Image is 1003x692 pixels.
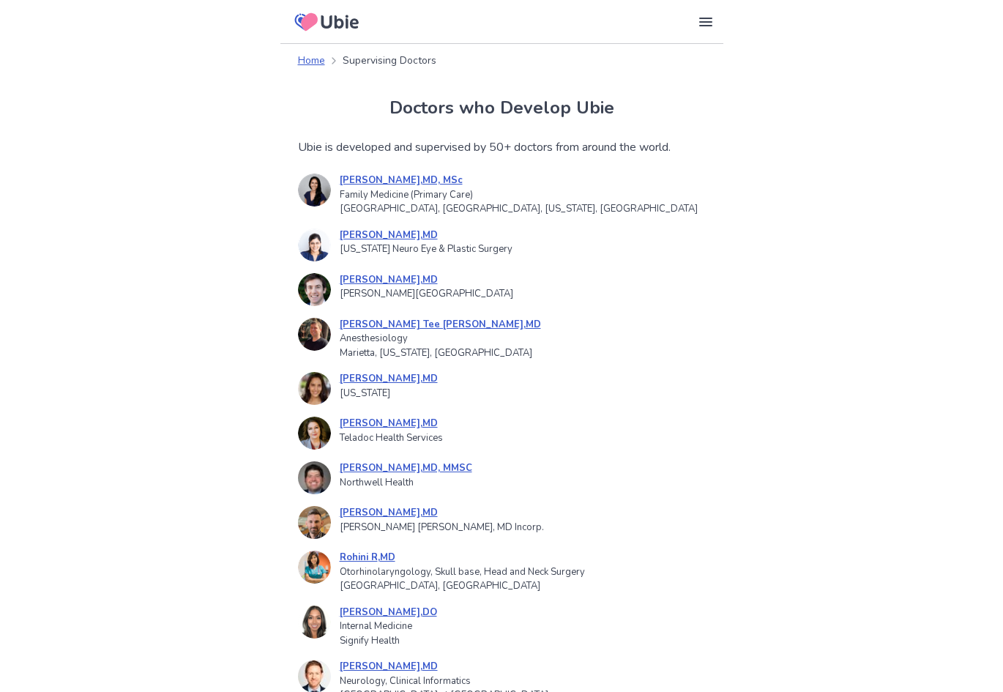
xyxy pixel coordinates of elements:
p: Internal Medicine [340,620,437,634]
nav: breadcrumb [298,53,706,68]
a: [PERSON_NAME],MD [340,506,544,521]
a: [PERSON_NAME],MD [340,273,513,288]
p: [US_STATE] [340,387,438,401]
p: Otorhinolaryngology, Skull base, Head and Neck Surgery [340,565,585,580]
img: Rohini R, MD [298,551,331,584]
img: Samantha Nazareth, MD [298,372,331,405]
a: [PERSON_NAME],MD, MMSC [340,461,472,476]
a: [PERSON_NAME],DO [340,606,437,620]
img: Jerry Tee Todd, MD [298,318,331,351]
p: [PERSON_NAME] , MD [340,228,512,243]
p: Neurology, Clinical Informatics [340,674,548,689]
a: [PERSON_NAME] Tee [PERSON_NAME],MD [340,318,541,332]
a: [PERSON_NAME],MD [340,417,443,431]
p: Teladoc Health Services [340,431,443,446]
a: Rohini R,MD [340,551,585,565]
h1: Doctors who Develop Ubie [298,94,706,121]
p: Rohini R , MD [340,551,585,565]
p: [GEOGRAPHIC_DATA], [GEOGRAPHIC_DATA], [US_STATE], [GEOGRAPHIC_DATA] [340,202,698,217]
p: [PERSON_NAME] , MD, MSc [340,174,698,188]
a: [PERSON_NAME],MD [340,228,512,243]
p: [US_STATE] Neuro Eye & Plastic Surgery [340,242,512,257]
img: Ami Shah Vira, MD [298,228,331,261]
p: Anesthesiology [340,332,541,346]
p: Signify Health [340,634,437,649]
p: Supervising Doctors [343,53,436,68]
a: [PERSON_NAME],MD, MSc [340,174,698,188]
img: Caroline M. Doan, DO [298,606,331,639]
p: [PERSON_NAME] , MD [340,660,548,674]
p: [PERSON_NAME] [PERSON_NAME], MD Incorp. [340,521,544,535]
img: Robin Schoenthaler, MD [298,417,331,450]
p: [PERSON_NAME] , MD [340,273,513,288]
p: Marietta, [US_STATE], [GEOGRAPHIC_DATA] [340,346,541,361]
p: [GEOGRAPHIC_DATA], [GEOGRAPHIC_DATA] [340,579,585,594]
p: [PERSON_NAME] , DO [340,606,437,620]
img: Ziev Moses, MD [298,273,331,306]
p: Northwell Health [340,476,472,491]
p: [PERSON_NAME] , MD, MMSC [340,461,472,476]
a: [PERSON_NAME],MD [340,372,438,387]
p: [PERSON_NAME] Tee [PERSON_NAME] , MD [340,318,541,332]
a: [PERSON_NAME],MD [340,660,548,674]
img: Eric A. Gantwerker, MD, MMSC [298,461,331,494]
img: Unnati Patel, MD, MSc [298,174,331,207]
p: [PERSON_NAME] , MD [340,417,443,431]
p: Family Medicine (Primary Care) [340,188,698,203]
p: [PERSON_NAME] , MD [340,506,544,521]
p: [PERSON_NAME][GEOGRAPHIC_DATA] [340,287,513,302]
a: Home [298,53,325,68]
p: Ubie is developed and supervised by 50+ doctors from around the world. [298,138,706,156]
p: [PERSON_NAME] , MD [340,372,438,387]
img: Weston S. Ferrer, MD [298,506,331,539]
